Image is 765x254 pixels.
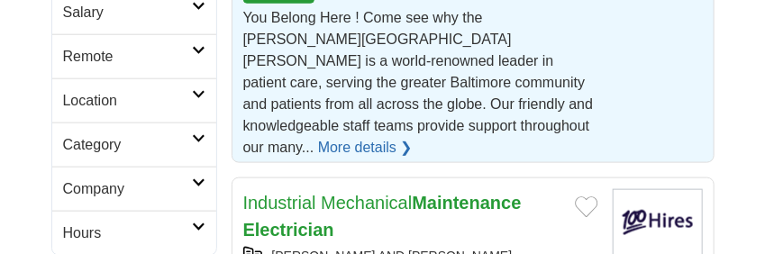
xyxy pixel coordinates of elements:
[63,90,192,112] h2: Location
[63,2,192,23] h2: Salary
[52,34,216,78] a: Remote
[243,10,594,155] span: You Belong Here ! Come see why the [PERSON_NAME][GEOGRAPHIC_DATA][PERSON_NAME] is a world-renowne...
[243,193,522,240] a: Industrial MechanicalMaintenance Electrician
[63,134,192,156] h2: Category
[412,193,521,213] strong: Maintenance
[318,137,413,159] a: More details ❯
[52,78,216,122] a: Location
[63,46,192,68] h2: Remote
[52,122,216,167] a: Category
[63,222,192,244] h2: Hours
[52,167,216,211] a: Company
[63,178,192,200] h2: Company
[575,196,598,218] button: Add to favorite jobs
[243,220,334,240] strong: Electrician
